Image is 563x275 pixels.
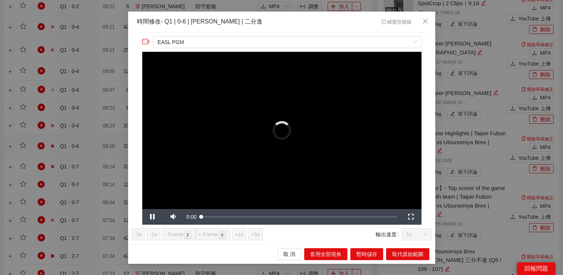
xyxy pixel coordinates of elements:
label: 輸出速度 [376,228,402,240]
button: - Framez [162,228,195,240]
span: 0:00 [186,214,196,219]
button: -5s [132,228,145,240]
span: 暫時儲存 [356,250,377,258]
span: video-camera [142,38,149,45]
button: 取代原始範圍 [386,248,429,260]
span: close [422,18,428,24]
button: Close [415,12,435,32]
button: + Framec [195,228,230,240]
button: +1s [232,228,246,240]
span: 套用全部視角 [310,250,341,258]
div: Progress Bar [201,216,397,217]
span: 取代原始範圍 [392,250,423,258]
button: +5s [248,228,263,240]
div: 時間修改 - Q1 | 0-6 | [PERSON_NAME] | 二分進 [137,18,263,26]
span: info-circle [381,19,386,24]
div: 回報問題 [517,262,556,275]
span: 取 消 [283,250,295,258]
span: 1x [406,228,427,240]
button: Pause [142,209,163,224]
span: EASL PGM [158,37,417,48]
button: Mute [163,209,184,224]
div: Video Player [142,52,421,209]
button: 套用全部視角 [304,248,347,260]
button: Fullscreen [400,209,421,224]
button: -1s [147,228,160,240]
span: 鍵盤快捷鍵 [381,19,411,25]
button: 取 消 [277,248,301,260]
button: 暫時儲存 [350,248,383,260]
